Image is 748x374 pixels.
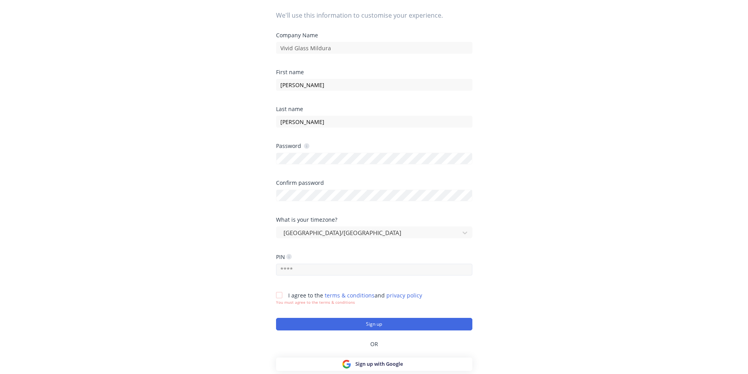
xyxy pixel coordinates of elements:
[276,253,292,261] div: PIN
[325,292,375,299] a: terms & conditions
[276,358,472,371] button: Sign up with Google
[288,292,422,299] span: I agree to the and
[276,330,472,358] div: OR
[276,180,472,186] div: Confirm password
[276,299,422,305] div: You must agree to the terms & conditions
[276,106,472,112] div: Last name
[276,11,472,20] span: We'll use this information to customise your experience.
[276,69,472,75] div: First name
[386,292,422,299] a: privacy policy
[276,318,472,330] button: Sign up
[355,360,403,368] span: Sign up with Google
[276,33,472,38] div: Company Name
[276,217,472,223] div: What is your timezone?
[276,142,309,150] div: Password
